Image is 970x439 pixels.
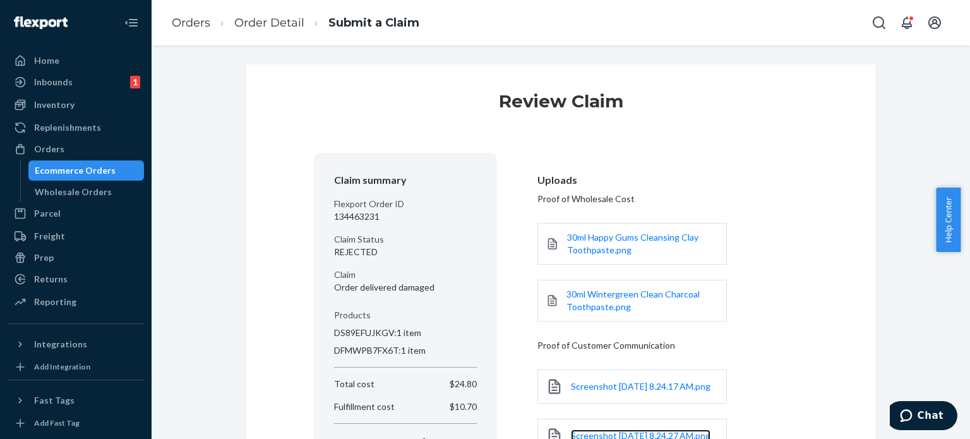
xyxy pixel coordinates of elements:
[334,233,477,246] p: Claim Status
[8,117,144,138] a: Replenishments
[334,246,477,258] p: REJECTED
[8,416,144,431] a: Add Fast Tag
[34,394,75,407] div: Fast Tags
[8,390,144,411] button: Fast Tags
[537,173,787,188] header: Uploads
[8,359,144,375] a: Add Integration
[936,188,961,252] button: Help Center
[499,90,623,123] h1: Review Claim
[162,4,429,42] ol: breadcrumbs
[8,269,144,289] a: Returns
[34,338,87,351] div: Integrations
[334,378,374,390] p: Total cost
[34,143,64,155] div: Orders
[567,231,719,256] a: 30ml Happy Gums Cleansing Clay Toothpaste.png
[28,160,145,181] a: Ecommerce Orders
[334,327,477,339] p: DS89EFUJKGV : 1 item
[866,10,892,35] button: Open Search Box
[450,400,477,413] p: $10.70
[8,72,144,92] a: Inbounds1
[8,292,144,312] a: Reporting
[14,16,68,29] img: Flexport logo
[172,16,210,30] a: Orders
[34,418,80,428] div: Add Fast Tag
[8,226,144,246] a: Freight
[566,289,700,312] span: 30ml Wintergreen Clean Charcoal Toothpaste.png
[34,121,101,134] div: Replenishments
[28,182,145,202] a: Wholesale Orders
[8,334,144,354] button: Integrations
[8,95,144,115] a: Inventory
[35,164,116,177] div: Ecommerce Orders
[8,203,144,224] a: Parcel
[450,378,477,390] p: $24.80
[334,198,477,210] p: Flexport Order ID
[334,400,395,413] p: Fulfillment cost
[8,248,144,268] a: Prep
[8,51,144,71] a: Home
[571,380,710,393] a: Screenshot [DATE] 8.24.17 AM.png
[334,344,477,357] p: DFMWPB7FX6T : 1 item
[34,273,68,286] div: Returns
[34,76,73,88] div: Inbounds
[922,10,947,35] button: Open account menu
[334,268,477,281] p: Claim
[334,281,477,294] p: Order delivered damaged
[894,10,919,35] button: Open notifications
[34,361,90,372] div: Add Integration
[34,251,54,264] div: Prep
[571,381,710,392] span: Screenshot [DATE] 8.24.17 AM.png
[890,401,957,433] iframe: Opens a widget where you can chat to one of our agents
[567,232,698,255] span: 30ml Happy Gums Cleansing Clay Toothpaste.png
[234,16,304,30] a: Order Detail
[34,54,59,67] div: Home
[34,207,61,220] div: Parcel
[328,16,419,30] a: Submit a Claim
[34,230,65,243] div: Freight
[566,288,719,313] a: 30ml Wintergreen Clean Charcoal Toothpaste.png
[334,309,477,322] p: Products
[34,296,76,308] div: Reporting
[35,186,112,198] div: Wholesale Orders
[130,76,140,88] div: 1
[334,210,477,223] p: 134463231
[119,10,144,35] button: Close Navigation
[334,173,477,188] header: Claim summary
[8,139,144,159] a: Orders
[34,99,75,111] div: Inventory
